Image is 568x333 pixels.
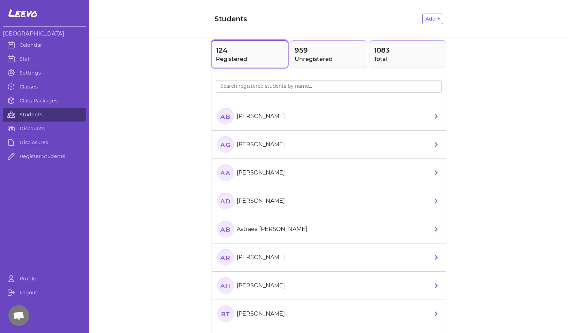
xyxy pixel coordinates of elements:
[220,113,230,120] text: AB
[290,40,367,68] button: 959Unregistered
[3,272,86,286] a: Profile
[237,281,285,290] p: [PERSON_NAME]
[216,45,284,55] span: 124
[3,38,86,52] a: Calendar
[212,272,446,300] a: AH[PERSON_NAME]
[220,254,230,261] text: AR
[3,94,86,108] a: Class Packages
[237,112,285,121] p: [PERSON_NAME]
[3,30,86,38] h3: [GEOGRAPHIC_DATA]
[3,135,86,149] a: Disclosures
[212,243,446,272] a: AR[PERSON_NAME]
[374,55,442,63] h2: Total
[212,159,446,187] a: AA[PERSON_NAME]
[237,225,307,233] p: Astraea [PERSON_NAME]
[8,305,29,326] div: Open chat
[3,52,86,66] a: Staff
[212,300,446,328] a: BT[PERSON_NAME]
[216,55,284,63] h2: Registered
[3,286,86,300] a: Logout
[3,66,86,80] a: Settings
[295,45,363,55] span: 959
[220,141,230,148] text: AG
[237,169,285,177] p: [PERSON_NAME]
[220,282,230,289] text: AH
[220,225,230,233] text: AB
[212,131,446,159] a: AG[PERSON_NAME]
[374,45,442,55] span: 1083
[212,102,446,131] a: AB[PERSON_NAME]
[212,187,446,215] a: AD[PERSON_NAME]
[295,55,363,63] h2: Unregistered
[216,80,442,93] input: Search registered students by name...
[212,40,288,68] button: 124Registered
[237,197,285,205] p: [PERSON_NAME]
[221,310,230,317] text: BT
[237,140,285,149] p: [PERSON_NAME]
[237,253,285,262] p: [PERSON_NAME]
[3,122,86,135] a: Discounts
[237,310,285,318] p: [PERSON_NAME]
[3,149,86,163] a: Register Students
[8,7,38,20] span: Leevo
[3,108,86,122] a: Students
[212,215,446,243] a: ABAstraea [PERSON_NAME]
[370,40,446,68] button: 1083Total
[220,197,230,204] text: AD
[220,169,230,176] text: AA
[3,80,86,94] a: Classes
[422,14,443,24] button: Add +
